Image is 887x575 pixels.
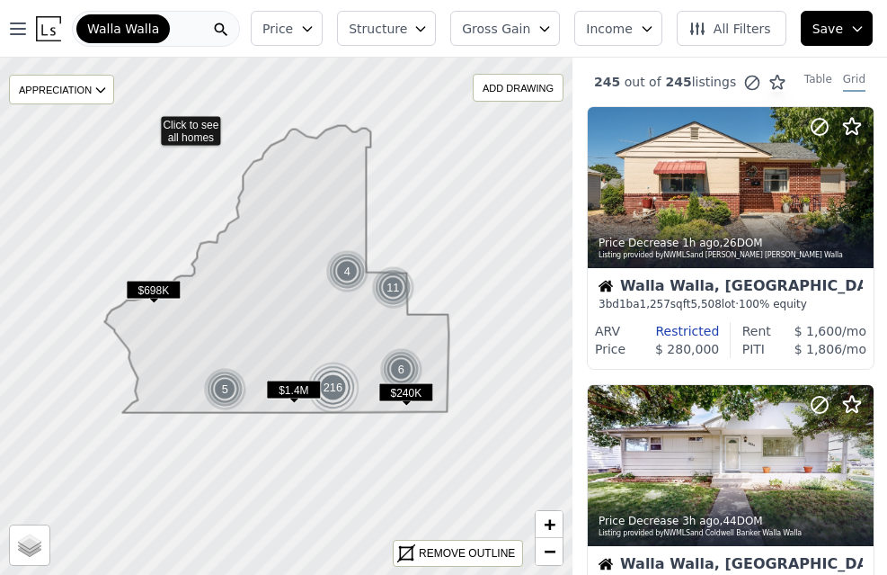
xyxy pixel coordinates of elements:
[586,20,633,38] span: Income
[251,11,323,46] button: Price
[794,342,842,356] span: $ 1,806
[682,237,719,249] time: 2025-08-20 21:49
[595,340,625,358] div: Price
[378,383,433,402] span: $240K
[794,324,842,338] span: $ 1,600
[843,72,865,92] div: Grid
[801,11,873,46] button: Save
[655,342,719,356] span: $ 280,000
[599,557,613,571] img: House
[690,298,721,310] span: 5,508
[572,73,786,92] div: out of listings
[306,361,359,415] div: 216
[10,526,49,565] a: Layers
[306,361,360,415] img: g5.png
[574,11,662,46] button: Income
[765,340,866,358] div: /mo
[812,20,843,38] span: Save
[474,75,563,101] div: ADD DRAWING
[640,298,670,310] span: 1,257
[742,322,771,340] div: Rent
[126,281,181,300] span: $698K
[379,348,422,391] div: 6
[337,11,436,46] button: Structure
[599,528,865,539] div: Listing provided by NWMLS and Coldwell Banker Walla Walla
[599,236,865,250] div: Price Decrease , 26 DOM
[349,20,406,38] span: Structure
[325,250,369,293] img: g1.png
[599,297,863,311] div: 3 bd 1 ba sqft lot · 100% equity
[599,557,863,575] div: Walla Walla, [GEOGRAPHIC_DATA]
[378,383,433,409] div: $240K
[126,281,181,307] div: $698K
[599,250,865,261] div: Listing provided by NWMLS and [PERSON_NAME] [PERSON_NAME] Walla
[371,266,414,310] div: 11
[266,381,321,407] div: $1.4M
[450,11,560,46] button: Gross Gain
[87,20,159,38] span: Walla Walla
[599,514,865,528] div: Price Decrease , 44 DOM
[544,513,555,535] span: +
[36,16,61,41] img: Lotside
[325,250,368,293] div: 4
[677,11,786,46] button: All Filters
[599,279,863,297] div: Walla Walla, [GEOGRAPHIC_DATA]
[203,368,246,411] div: 5
[620,322,719,340] div: Restricted
[544,540,555,562] span: −
[371,266,415,310] img: g1.png
[419,545,515,562] div: REMOVE OUTLINE
[379,348,423,391] img: g1.png
[682,515,719,527] time: 2025-08-20 20:11
[266,381,321,400] span: $1.4M
[771,322,866,340] div: /mo
[661,75,692,89] span: 245
[203,368,247,411] img: g1.png
[594,75,620,89] span: 245
[595,322,620,340] div: ARV
[536,511,563,538] a: Zoom in
[9,75,114,104] div: APPRECIATION
[536,538,563,565] a: Zoom out
[587,106,873,370] a: Price Decrease 1h ago,26DOMListing provided byNWMLSand [PERSON_NAME] [PERSON_NAME] WallaHouseWall...
[688,20,771,38] span: All Filters
[742,340,765,358] div: PITI
[462,20,530,38] span: Gross Gain
[804,72,832,92] div: Table
[599,279,613,293] img: House
[262,20,293,38] span: Price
